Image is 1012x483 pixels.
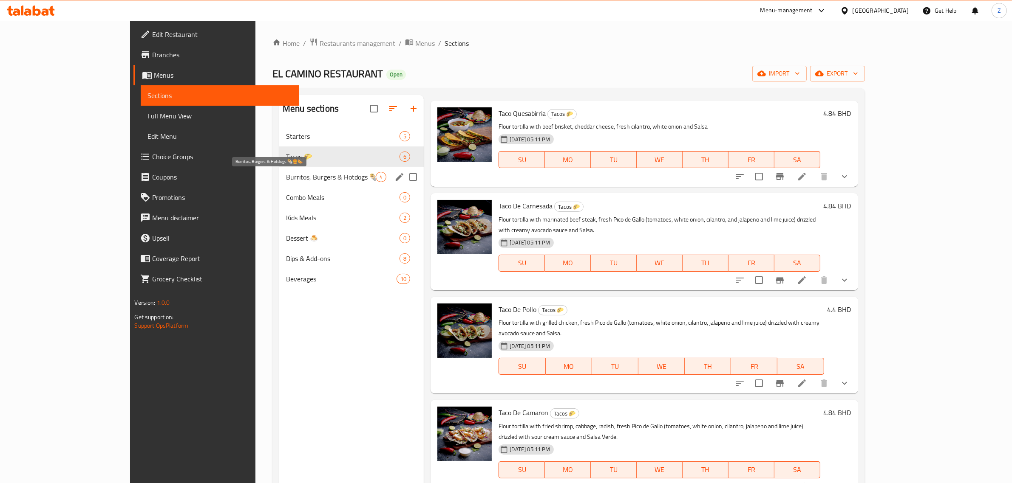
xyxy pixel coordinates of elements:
span: Starters [286,131,400,141]
span: [DATE] 05:11 PM [506,135,553,143]
button: TU [591,255,637,272]
span: Open [386,71,406,78]
span: Tacos 🌮 [550,409,579,418]
div: items [400,253,410,264]
a: Support.OpsPlatform [134,320,188,331]
button: sort-choices [730,166,750,187]
a: Sections [141,85,299,106]
span: Edit Restaurant [152,29,292,39]
button: MO [545,461,591,478]
span: 2 [400,214,410,222]
nav: breadcrumb [272,38,865,49]
span: Taco Quesabirria [499,107,546,120]
button: TU [592,358,638,375]
div: Dips & Add-ons [286,253,400,264]
button: delete [814,270,834,290]
h6: 4.4 BHD [828,303,851,315]
a: Menus [405,38,435,49]
button: TH [683,461,729,478]
button: SA [774,151,820,168]
button: WE [637,255,683,272]
a: Coupons [133,167,299,187]
div: Tacos 🌮6 [279,146,424,167]
li: / [438,38,441,48]
h2: Menu sections [283,102,339,115]
button: sort-choices [730,373,750,393]
button: Branch-specific-item [770,270,790,290]
nav: Menu sections [279,123,424,292]
a: Menu disclaimer [133,208,299,228]
button: edit [393,171,406,183]
span: FR [732,463,771,476]
button: SA [777,358,824,375]
span: 6 [400,153,410,161]
button: TH [683,255,729,272]
button: Add section [403,98,424,119]
svg: Show Choices [839,378,850,388]
a: Edit Restaurant [133,24,299,45]
button: delete [814,166,834,187]
span: [DATE] 05:11 PM [506,239,553,247]
p: Flour tortilla with beef brisket, cheddar cheese, fresh cilantro, white onion and Salsa [499,121,820,132]
span: Combo Meals [286,192,400,202]
div: items [400,192,410,202]
button: show more [834,373,855,393]
button: MO [545,255,591,272]
span: SU [502,360,542,373]
img: Taco De Carnesada [437,200,492,254]
button: MO [545,151,591,168]
span: FR [732,257,771,269]
span: 1.0.0 [157,297,170,308]
span: TU [595,360,635,373]
span: Menu disclaimer [152,213,292,223]
span: Grocery Checklist [152,274,292,284]
a: Menus [133,65,299,85]
button: TH [685,358,731,375]
a: Grocery Checklist [133,269,299,289]
span: Choice Groups [152,152,292,162]
button: SU [499,255,545,272]
span: SA [778,154,817,166]
span: SA [781,360,820,373]
div: Tacos 🌮 [547,109,577,119]
button: import [752,66,807,81]
div: items [400,152,410,162]
div: Kids Meals2 [279,208,424,228]
span: WE [642,360,681,373]
span: 5 [400,132,410,140]
div: Tacos 🌮 [554,202,584,212]
button: FR [729,461,774,478]
div: Tacos 🌮 [286,152,400,162]
span: Menus [415,38,435,48]
span: Beverages [286,274,397,284]
a: Coverage Report [133,248,299,269]
button: FR [731,358,777,375]
p: Flour tortilla with grilled chicken, fresh Pico de Gallo (tomatoes, white onion, cilantro, jalape... [499,317,824,339]
span: TU [594,257,633,269]
span: MO [549,360,589,373]
a: Full Menu View [141,106,299,126]
span: [DATE] 05:11 PM [506,342,553,350]
h6: 4.84 BHD [824,107,851,119]
button: TU [591,461,637,478]
span: FR [734,360,774,373]
span: Sections [445,38,469,48]
span: SU [502,257,541,269]
a: Upsell [133,228,299,248]
div: items [397,274,410,284]
button: show more [834,270,855,290]
span: Branches [152,50,292,60]
p: Flour tortilla with marinated beef steak, fresh Pico de Gallo (tomatoes, white onion, cilantro, a... [499,214,820,236]
span: TU [594,463,633,476]
span: Select to update [750,374,768,392]
span: WE [640,463,679,476]
span: Edit Menu [147,131,292,141]
h6: 4.84 BHD [824,407,851,418]
div: items [400,131,410,141]
button: FR [729,151,774,168]
span: SA [778,463,817,476]
span: TH [686,463,725,476]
